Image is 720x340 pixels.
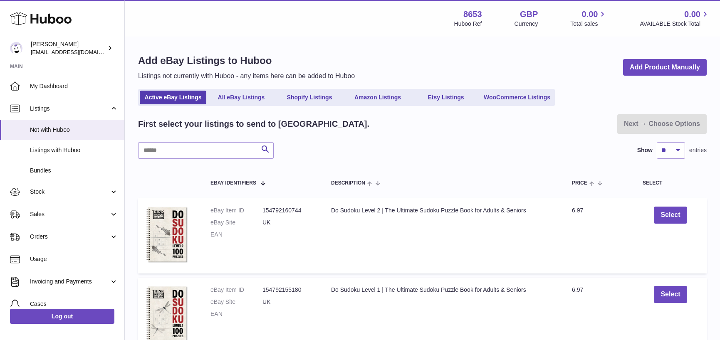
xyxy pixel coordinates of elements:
[30,300,118,308] span: Cases
[623,59,707,76] a: Add Product Manually
[262,219,314,227] dd: UK
[138,54,355,67] h1: Add eBay Listings to Huboo
[454,20,482,28] div: Huboo Ref
[570,9,607,28] a: 0.00 Total sales
[138,118,369,130] h2: First select your listings to send to [GEOGRAPHIC_DATA].
[331,180,365,186] span: Description
[30,233,109,241] span: Orders
[640,20,710,28] span: AVAILABLE Stock Total
[570,20,607,28] span: Total sales
[276,91,343,104] a: Shopify Listings
[30,146,118,154] span: Listings with Huboo
[684,9,700,20] span: 0.00
[10,309,114,324] a: Log out
[572,286,583,293] span: 6.97
[640,9,710,28] a: 0.00 AVAILABLE Stock Total
[140,91,206,104] a: Active eBay Listings
[210,219,262,227] dt: eBay Site
[481,91,553,104] a: WooCommerce Listings
[30,105,109,113] span: Listings
[210,286,262,294] dt: eBay Item ID
[515,20,538,28] div: Currency
[210,231,262,239] dt: EAN
[520,9,538,20] strong: GBP
[582,9,598,20] span: 0.00
[30,82,118,90] span: My Dashboard
[572,207,583,214] span: 6.97
[643,180,698,186] div: Select
[344,91,411,104] a: Amazon Listings
[138,71,355,81] p: Listings not currently with Huboo - any items here can be added to Huboo
[463,9,482,20] strong: 8653
[413,91,479,104] a: Etsy Listings
[30,126,118,134] span: Not with Huboo
[331,286,555,294] div: Do Sudoku Level 1 | The Ultimate Sudoku Puzzle Book for Adults & Seniors
[210,180,256,186] span: eBay Identifiers
[30,167,118,175] span: Bundles
[208,91,275,104] a: All eBay Listings
[30,188,109,196] span: Stock
[210,298,262,306] dt: eBay Site
[30,278,109,286] span: Invoicing and Payments
[31,49,122,55] span: [EMAIL_ADDRESS][DOMAIN_NAME]
[262,298,314,306] dd: UK
[654,286,687,303] button: Select
[210,310,262,318] dt: EAN
[210,207,262,214] dt: eBay Item ID
[331,207,555,214] div: Do Sudoku Level 2 | The Ultimate Sudoku Puzzle Book for Adults & Seniors
[10,42,22,54] img: internalAdmin-8653@internal.huboo.com
[30,210,109,218] span: Sales
[572,180,587,186] span: Price
[689,146,707,154] span: entries
[654,207,687,224] button: Select
[30,255,118,263] span: Usage
[262,207,314,214] dd: 154792160744
[31,40,106,56] div: [PERSON_NAME]
[146,207,188,263] img: $_57.JPG
[262,286,314,294] dd: 154792155180
[637,146,653,154] label: Show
